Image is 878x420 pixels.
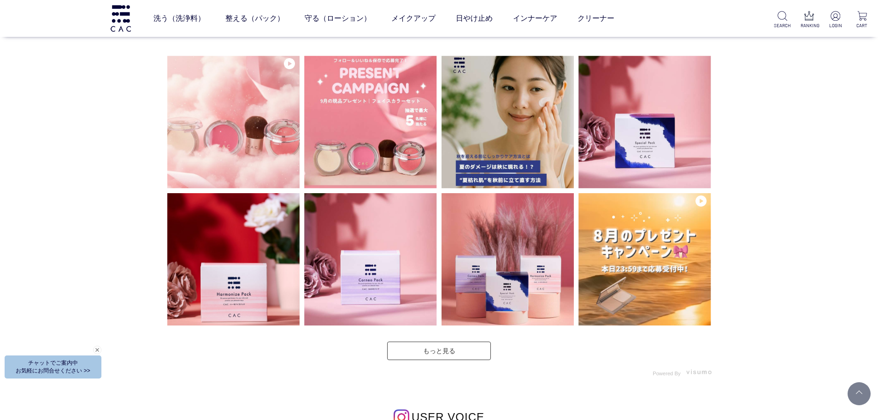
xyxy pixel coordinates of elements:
[854,22,871,29] p: CART
[442,193,574,326] img: Photo by cac_cosme.official
[653,371,680,376] span: Powered By
[801,11,818,29] a: RANKING
[827,11,844,29] a: LOGIN
[513,6,557,31] a: インナーケア
[109,5,132,31] img: logo
[578,193,711,326] img: Photo by cac_cosme.official
[827,22,844,29] p: LOGIN
[774,22,791,29] p: SEARCH
[167,56,300,189] img: Photo by cac_cosme.official
[153,6,205,31] a: 洗う（洗浄料）
[305,6,371,31] a: 守る（ローション）
[442,56,574,189] img: Photo by cac_cosme.official
[577,6,614,31] a: クリーナー
[686,369,712,374] img: visumo
[801,22,818,29] p: RANKING
[774,11,791,29] a: SEARCH
[225,6,284,31] a: 整える（パック）
[304,56,437,189] img: Photo by cac_cosme.official
[578,56,711,189] img: Photo by cac_cosme.official
[456,6,493,31] a: 日やけ止め
[304,193,437,326] img: Photo by cac_cosme.official
[387,342,491,360] a: もっと見る
[391,6,436,31] a: メイクアップ
[854,11,871,29] a: CART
